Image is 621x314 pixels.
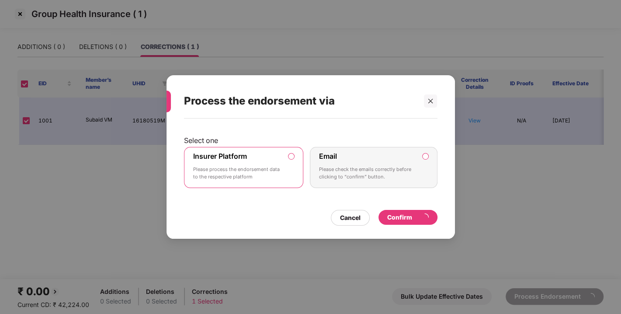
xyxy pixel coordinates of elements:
[421,213,429,221] span: loading
[340,213,361,223] div: Cancel
[427,98,434,104] span: close
[423,154,428,159] input: EmailPlease check the emails correctly before clicking to “confirm” button.
[319,166,416,181] p: Please check the emails correctly before clicking to “confirm” button.
[387,213,429,222] div: Confirm
[193,152,247,160] label: Insurer Platform
[319,152,337,160] label: Email
[184,84,416,118] div: Process the endorsement via
[184,136,437,145] p: Select one
[288,154,294,159] input: Insurer PlatformPlease process the endorsement data to the respective platform
[193,166,282,181] p: Please process the endorsement data to the respective platform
